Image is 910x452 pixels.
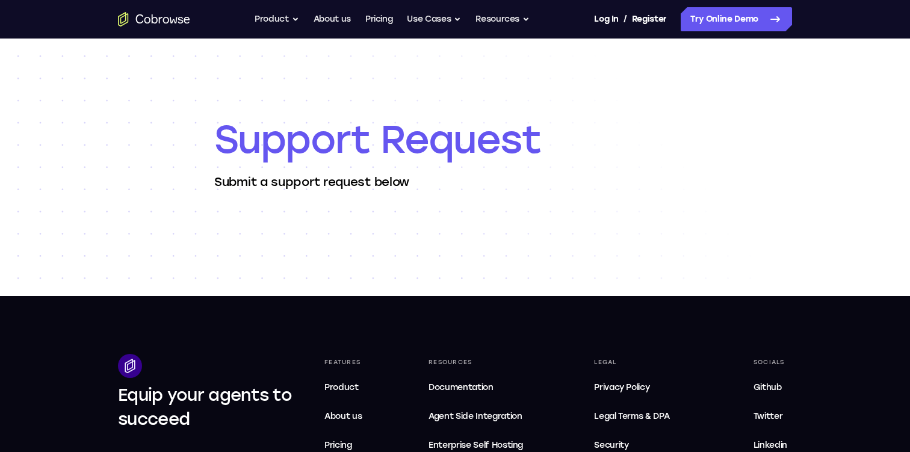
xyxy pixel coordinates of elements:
[754,411,783,421] span: Twitter
[255,7,299,31] button: Product
[324,382,359,392] span: Product
[320,354,377,371] div: Features
[429,409,537,424] span: Agent Side Integration
[429,382,493,392] span: Documentation
[589,376,701,400] a: Privacy Policy
[118,12,190,26] a: Go to the home page
[594,382,649,392] span: Privacy Policy
[324,440,352,450] span: Pricing
[118,385,292,429] span: Equip your agents to succeed
[754,382,782,392] span: Github
[749,376,792,400] a: Github
[365,7,393,31] a: Pricing
[407,7,461,31] button: Use Cases
[632,7,667,31] a: Register
[314,7,351,31] a: About us
[589,354,701,371] div: Legal
[749,354,792,371] div: Socials
[320,404,377,429] a: About us
[475,7,530,31] button: Resources
[624,12,627,26] span: /
[594,411,669,421] span: Legal Terms & DPA
[754,440,787,450] span: Linkedin
[424,404,542,429] a: Agent Side Integration
[749,404,792,429] a: Twitter
[324,411,362,421] span: About us
[320,376,377,400] a: Product
[681,7,792,31] a: Try Online Demo
[594,440,628,450] span: Security
[589,404,701,429] a: Legal Terms & DPA
[424,354,542,371] div: Resources
[594,7,618,31] a: Log In
[214,116,696,164] h1: Support Request
[214,173,696,190] p: Submit a support request below
[424,376,542,400] a: Documentation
